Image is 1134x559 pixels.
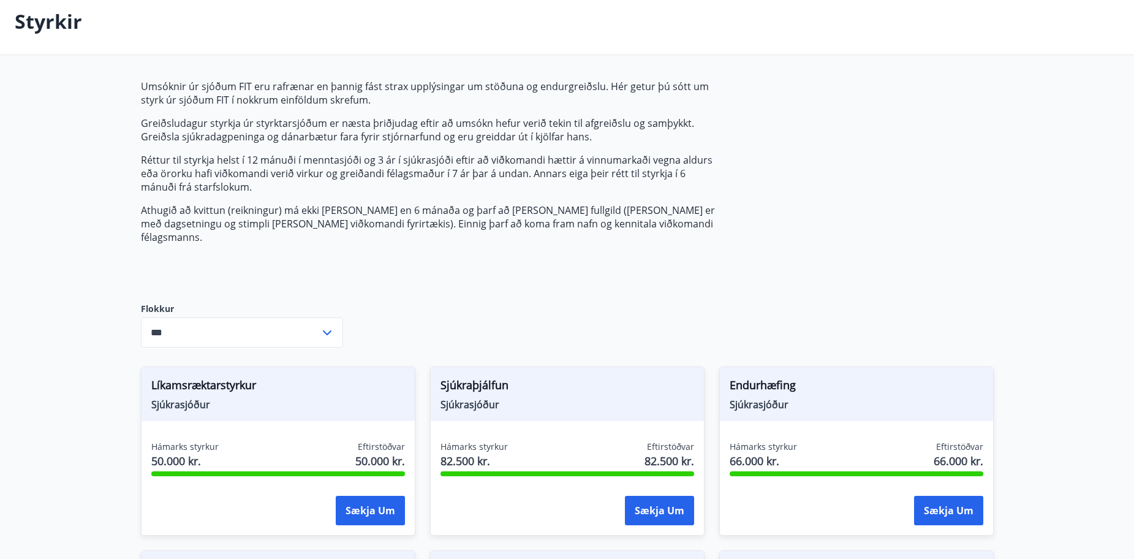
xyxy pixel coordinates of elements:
span: Sjúkrasjóður [730,398,983,411]
span: Hámarks styrkur [151,441,219,453]
span: Sjúkraþjálfun [440,377,694,398]
span: 82.500 kr. [440,453,508,469]
span: Líkamsræktarstyrkur [151,377,405,398]
span: Eftirstöðvar [936,441,983,453]
span: 50.000 kr. [355,453,405,469]
p: Styrkir [15,8,82,35]
span: Sjúkrasjóður [151,398,405,411]
span: 66.000 kr. [934,453,983,469]
label: Flokkur [141,303,343,315]
span: 82.500 kr. [644,453,694,469]
p: Greiðsludagur styrkja úr styrktarsjóðum er næsta þriðjudag eftir að umsókn hefur verið tekin til ... [141,116,719,143]
p: Umsóknir úr sjóðum FIT eru rafrænar en þannig fást strax upplýsingar um stöðuna og endurgreiðslu.... [141,80,719,107]
p: Athugið að kvittun (reikningur) má ekki [PERSON_NAME] en 6 mánaða og þarf að [PERSON_NAME] fullgi... [141,203,719,244]
span: 66.000 kr. [730,453,797,469]
button: Sækja um [336,496,405,525]
span: Hámarks styrkur [730,441,797,453]
span: Eftirstöðvar [647,441,694,453]
span: Hámarks styrkur [440,441,508,453]
button: Sækja um [625,496,694,525]
span: Sjúkrasjóður [440,398,694,411]
span: 50.000 kr. [151,453,219,469]
button: Sækja um [914,496,983,525]
p: Réttur til styrkja helst í 12 mánuði í menntasjóði og 3 ár í sjúkrasjóði eftir að viðkomandi hætt... [141,153,719,194]
span: Endurhæfing [730,377,983,398]
span: Eftirstöðvar [358,441,405,453]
